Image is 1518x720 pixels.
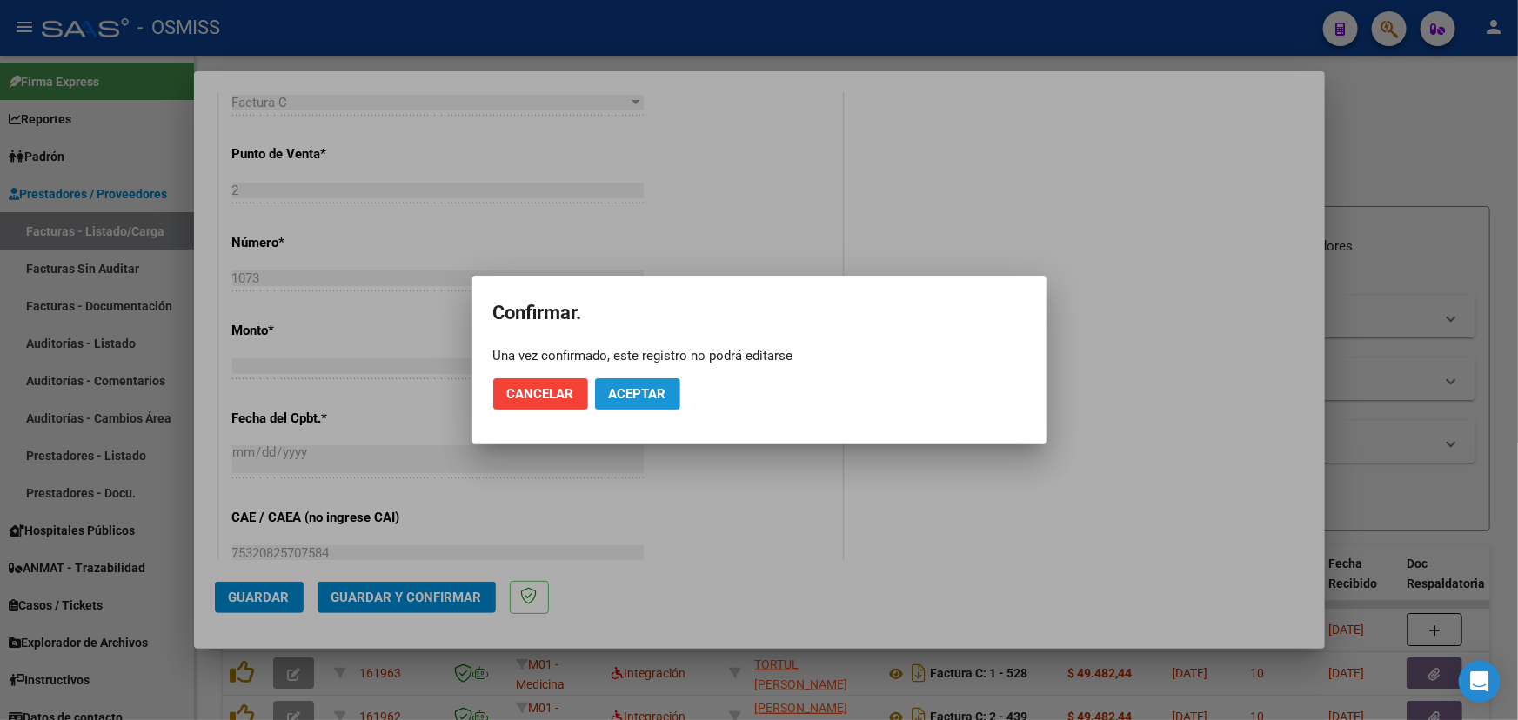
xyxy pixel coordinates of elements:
div: Open Intercom Messenger [1459,661,1501,703]
button: Cancelar [493,378,588,410]
span: Aceptar [609,386,666,402]
span: Cancelar [507,386,574,402]
div: Una vez confirmado, este registro no podrá editarse [493,347,1026,364]
button: Aceptar [595,378,680,410]
h2: Confirmar. [493,297,1026,330]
